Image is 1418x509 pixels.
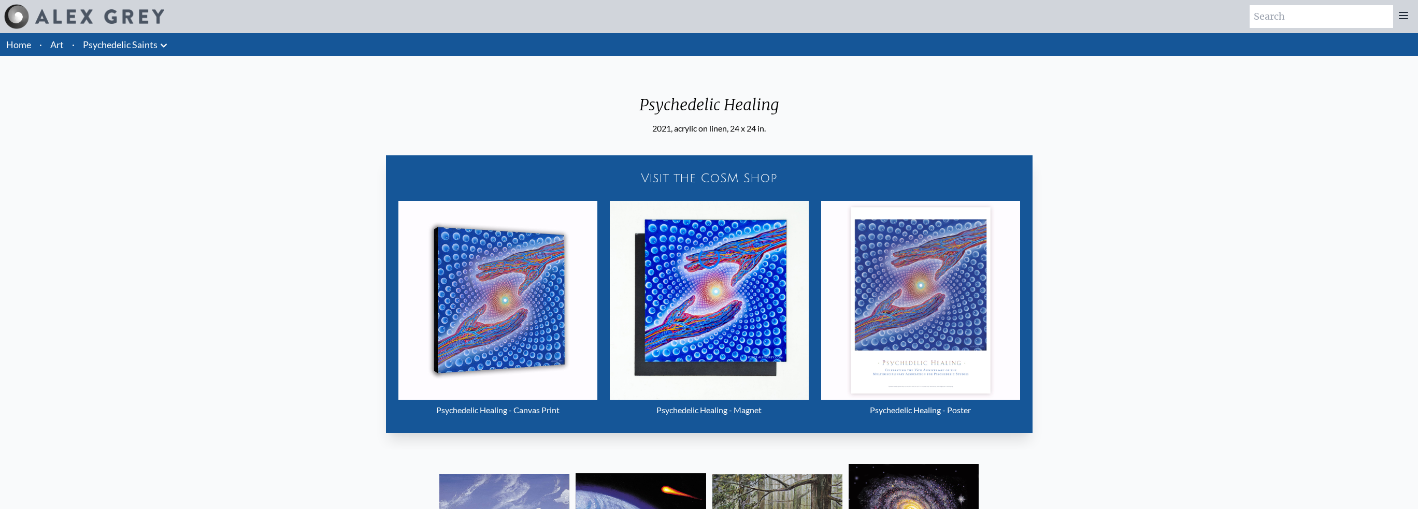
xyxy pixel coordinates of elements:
a: Psychedelic Healing - Poster [821,201,1020,420]
a: Psychedelic Healing - Canvas Print [398,201,597,420]
li: · [68,33,79,56]
div: Psychedelic Healing - Canvas Print [398,400,597,420]
img: Psychedelic Healing - Magnet [610,201,809,400]
a: Psychedelic Saints [83,37,157,52]
div: Psychedelic Healing - Poster [821,400,1020,420]
a: Home [6,39,31,50]
a: Psychedelic Healing - Magnet [610,201,809,420]
img: Psychedelic Healing - Poster [821,201,1020,400]
a: Art [50,37,64,52]
input: Search [1250,5,1393,28]
a: Visit the CoSM Shop [392,162,1026,195]
div: Psychedelic Healing - Magnet [610,400,809,420]
img: Psychedelic Healing - Canvas Print [398,201,597,400]
li: · [35,33,46,56]
div: Psychedelic Healing [631,95,787,122]
div: 2021, acrylic on linen, 24 x 24 in. [631,122,787,135]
